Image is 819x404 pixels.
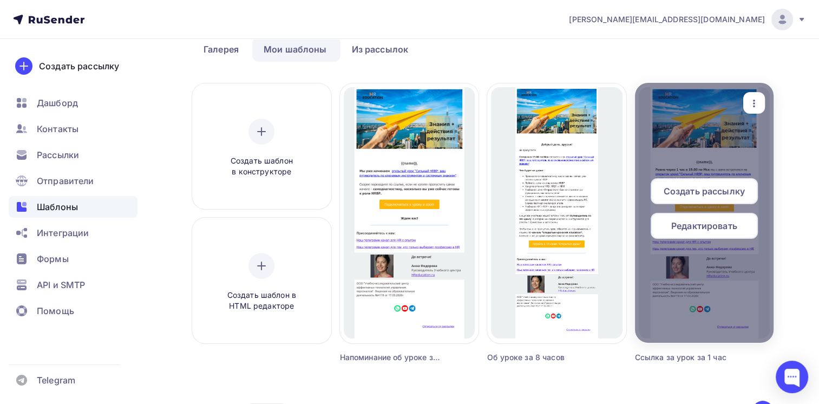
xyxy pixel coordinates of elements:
[37,304,74,317] span: Помощь
[210,155,313,178] span: Создать шаблон в конструкторе
[9,92,137,114] a: Дашборд
[664,185,745,198] span: Создать рассылку
[487,352,591,363] div: Об уроке за 8 часов
[37,122,78,135] span: Контакты
[37,252,69,265] span: Формы
[9,248,137,270] a: Формы
[9,144,137,166] a: Рассылки
[37,278,85,291] span: API и SMTP
[252,37,338,62] a: Мои шаблоны
[635,352,739,363] div: Ссылка за урок за 1 час
[340,352,444,363] div: Напоминание об уроке за 15 минут
[671,219,737,232] span: Редактировать
[210,290,313,312] span: Создать шаблон в HTML редакторе
[37,148,79,161] span: Рассылки
[37,226,89,239] span: Интеграции
[37,200,78,213] span: Шаблоны
[9,196,137,218] a: Шаблоны
[39,60,119,73] div: Создать рассылку
[9,118,137,140] a: Контакты
[37,174,94,187] span: Отправители
[340,37,420,62] a: Из рассылок
[37,374,75,387] span: Telegram
[569,14,765,25] span: [PERSON_NAME][EMAIL_ADDRESS][DOMAIN_NAME]
[192,37,250,62] a: Галерея
[37,96,78,109] span: Дашборд
[9,170,137,192] a: Отправители
[569,9,806,30] a: [PERSON_NAME][EMAIL_ADDRESS][DOMAIN_NAME]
